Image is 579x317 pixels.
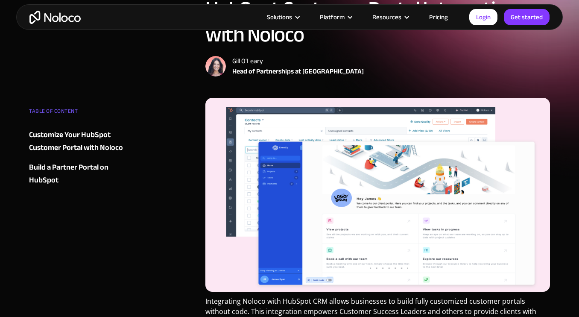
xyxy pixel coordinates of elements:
a: home [29,11,81,24]
div: Platform [309,12,362,23]
a: Pricing [418,12,459,23]
div: Solutions [267,12,292,23]
div: Resources [372,12,401,23]
div: Gill O'Leary [232,56,364,66]
a: Customize Your HubSpot Customer Portal with Noloco [29,129,132,154]
div: Resources [362,12,418,23]
div: Solutions [256,12,309,23]
div: Head of Partnerships at [GEOGRAPHIC_DATA] [232,66,364,76]
a: Build a Partner Portal on HubSpot [29,161,132,187]
a: Login [469,9,497,25]
div: Platform [320,12,345,23]
div: TABLE OF CONTENT [29,105,132,122]
a: Get started [504,9,550,25]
